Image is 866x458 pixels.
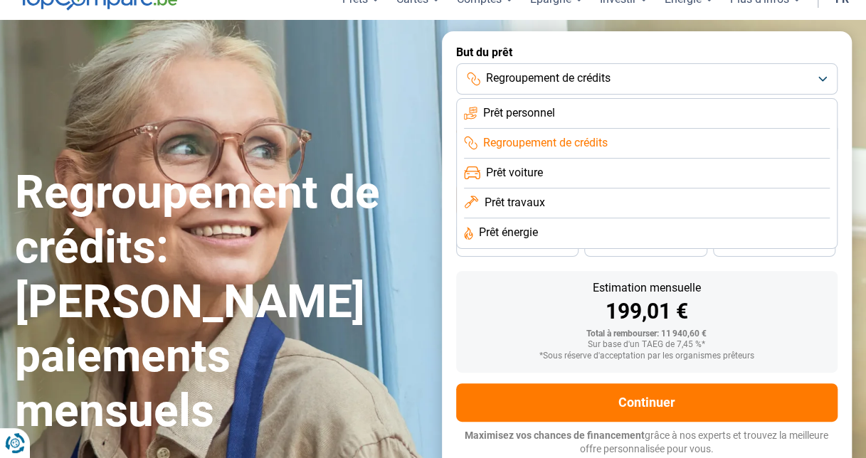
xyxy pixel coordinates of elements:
[486,70,611,86] span: Regroupement de crédits
[484,195,544,211] span: Prêt travaux
[456,46,838,59] label: But du prêt
[468,351,826,361] div: *Sous réserve d'acceptation par les organismes prêteurs
[15,166,425,439] h1: Regroupement de crédits: [PERSON_NAME] paiements mensuels
[456,383,838,422] button: Continuer
[456,429,838,457] p: grâce à nos experts et trouvez la meilleure offre personnalisée pour vous.
[468,301,826,322] div: 199,01 €
[759,242,790,250] span: 24 mois
[456,63,838,95] button: Regroupement de crédits
[630,242,661,250] span: 30 mois
[468,329,826,339] div: Total à rembourser: 11 940,60 €
[486,165,543,181] span: Prêt voiture
[483,105,555,121] span: Prêt personnel
[468,340,826,350] div: Sur base d'un TAEG de 7,45 %*
[468,282,826,294] div: Estimation mensuelle
[465,430,645,441] span: Maximisez vos chances de financement
[502,242,533,250] span: 36 mois
[479,225,538,240] span: Prêt énergie
[483,135,608,151] span: Regroupement de crédits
